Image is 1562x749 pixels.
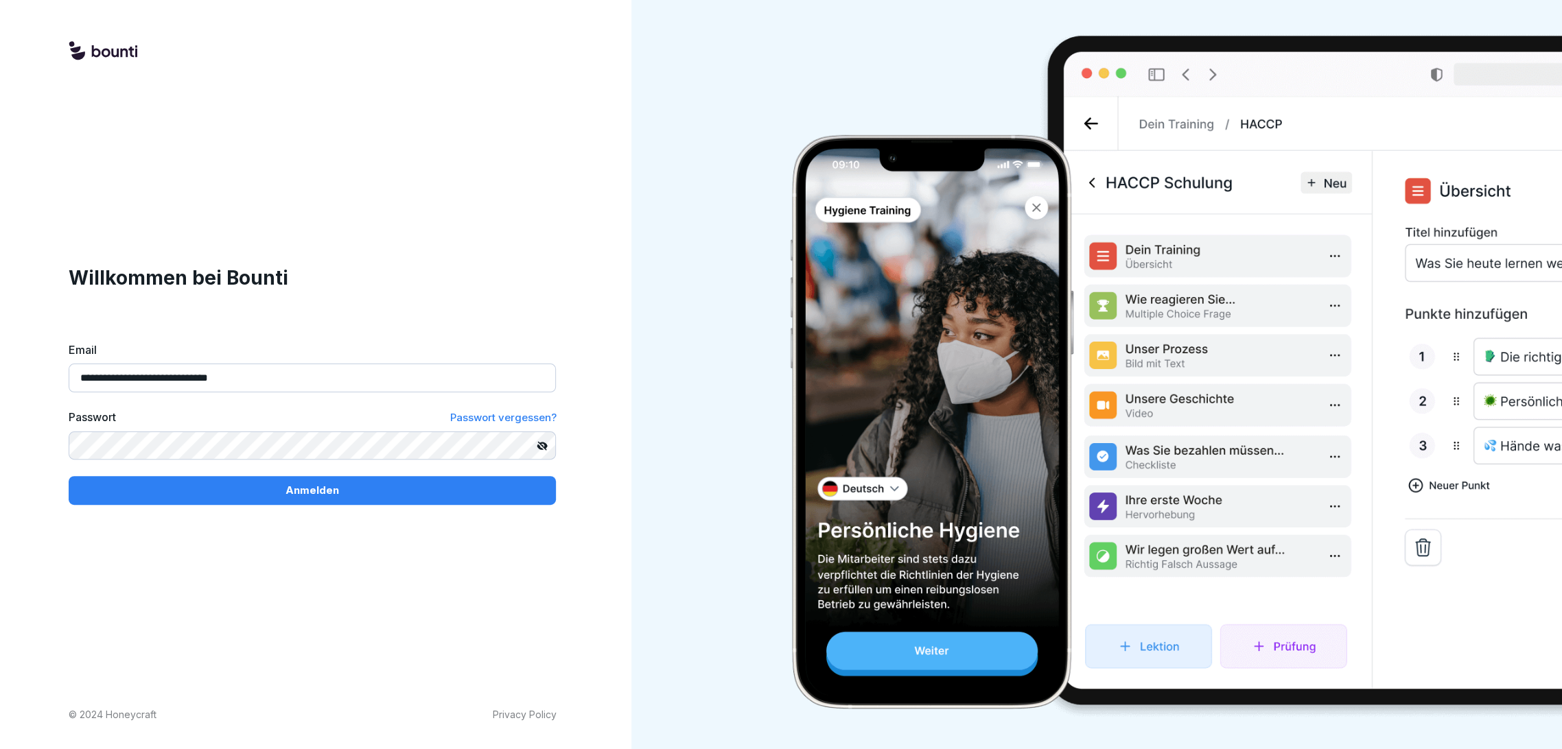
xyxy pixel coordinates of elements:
button: Anmelden [69,476,556,505]
label: Email [69,342,556,358]
a: Privacy Policy [492,707,556,722]
label: Passwort [69,409,116,426]
h1: Willkommen bei Bounti [69,263,556,292]
p: Anmelden [285,483,339,498]
p: © 2024 Honeycraft [69,707,156,722]
span: Passwort vergessen? [450,411,556,424]
a: Passwort vergessen? [450,409,556,426]
img: logo.svg [69,41,137,62]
